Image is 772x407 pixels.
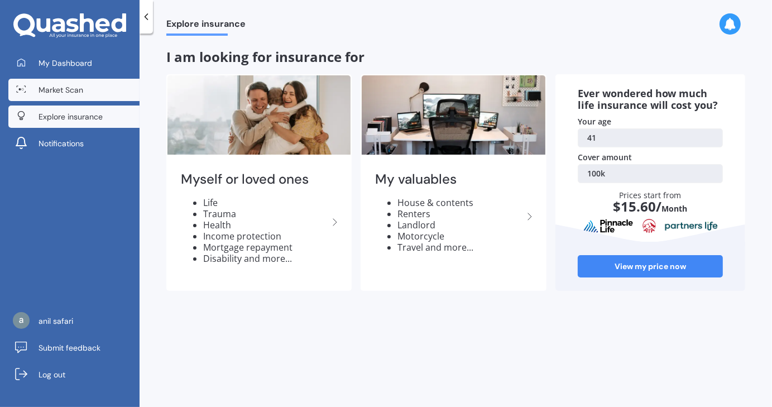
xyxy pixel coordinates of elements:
[8,132,140,155] a: Notifications
[39,369,65,380] span: Log out
[39,315,73,327] span: anil safari
[8,310,140,332] a: anil safari
[362,75,545,155] img: My valuables
[397,242,522,253] li: Travel and more...
[578,152,723,163] div: Cover amount
[578,88,723,112] div: Ever wondered how much life insurance will cost you?
[397,231,522,242] li: Motorcycle
[578,190,722,224] div: Prices start from
[578,164,723,183] a: 100k
[167,75,351,155] img: Myself or loved ones
[181,171,328,188] h2: Myself or loved ones
[203,231,328,242] li: Income protection
[578,116,723,127] div: Your age
[13,312,30,329] img: ACg8ocLUereh_fweozJkp7uFo-yM2BeP07hzbu9NJJhNWTKGqE2LUw=s96-c
[8,363,140,386] a: Log out
[39,58,92,69] span: My Dashboard
[661,203,687,214] span: Month
[397,197,522,208] li: House & contents
[203,253,328,264] li: Disability and more...
[39,111,103,122] span: Explore insurance
[397,219,522,231] li: Landlord
[203,197,328,208] li: Life
[397,208,522,219] li: Renters
[578,255,723,277] a: View my price now
[39,84,83,95] span: Market Scan
[665,221,718,231] img: partnersLife
[203,242,328,253] li: Mortgage repayment
[203,219,328,231] li: Health
[8,337,140,359] a: Submit feedback
[582,219,634,233] img: pinnacle
[578,128,723,147] a: 41
[39,342,100,353] span: Submit feedback
[8,52,140,74] a: My Dashboard
[642,219,656,233] img: aia
[166,47,365,66] span: I am looking for insurance for
[375,171,522,188] h2: My valuables
[8,79,140,101] a: Market Scan
[8,106,140,128] a: Explore insurance
[39,138,84,149] span: Notifications
[613,197,661,216] span: $ 15.60 /
[166,18,246,33] span: Explore insurance
[203,208,328,219] li: Trauma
